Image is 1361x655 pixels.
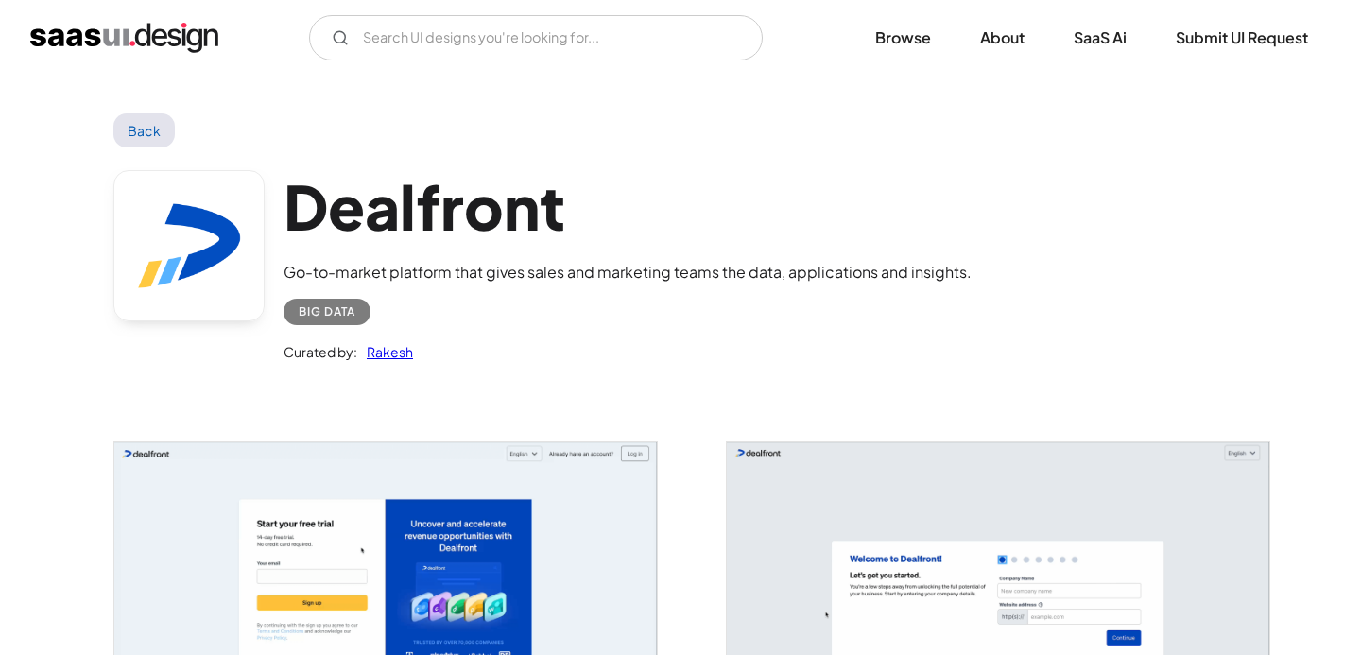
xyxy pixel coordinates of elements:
[113,113,175,147] a: Back
[299,301,355,323] div: Big Data
[357,340,413,363] a: Rakesh
[284,261,972,284] div: Go-to-market platform that gives sales and marketing teams the data, applications and insights.
[309,15,763,60] form: Email Form
[309,15,763,60] input: Search UI designs you're looking for...
[1153,17,1331,59] a: Submit UI Request
[853,17,954,59] a: Browse
[957,17,1047,59] a: About
[30,23,218,53] a: home
[284,170,972,243] h1: Dealfront
[1051,17,1149,59] a: SaaS Ai
[284,340,357,363] div: Curated by:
